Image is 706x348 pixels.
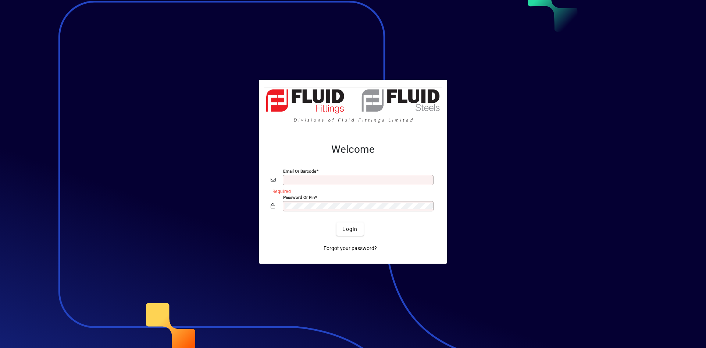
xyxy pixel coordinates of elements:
[271,143,435,156] h2: Welcome
[336,222,363,236] button: Login
[342,225,357,233] span: Login
[324,245,377,252] span: Forgot your password?
[283,195,315,200] mat-label: Password or Pin
[272,187,429,195] mat-error: Required
[321,242,380,255] a: Forgot your password?
[283,169,316,174] mat-label: Email or Barcode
